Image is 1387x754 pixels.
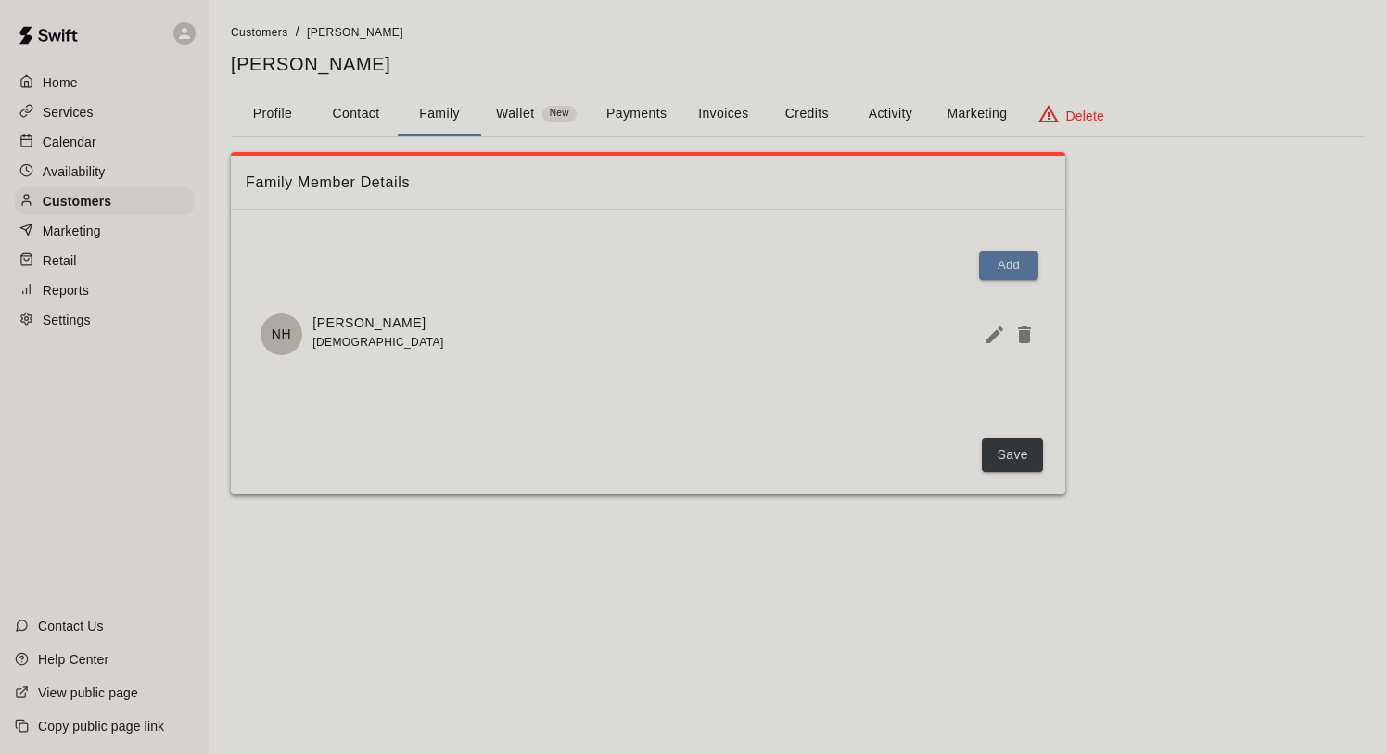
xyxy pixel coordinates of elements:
button: Payments [592,92,681,136]
button: Family [398,92,481,136]
nav: breadcrumb [231,22,1365,43]
div: basic tabs example [231,92,1365,136]
button: Marketing [932,92,1022,136]
a: Marketing [15,217,194,245]
a: Availability [15,158,194,185]
button: Profile [231,92,314,136]
li: / [296,22,299,42]
p: Delete [1066,107,1104,125]
button: Delete [1006,316,1036,353]
a: Retail [15,247,194,275]
p: Reports [43,281,89,300]
p: Help Center [38,650,108,669]
p: Availability [43,162,106,181]
button: Save [982,438,1043,472]
a: Customers [15,187,194,215]
p: Copy public page link [38,717,164,735]
span: Customers [231,26,288,39]
p: Home [43,73,78,92]
button: Edit Member [976,316,1006,353]
a: Home [15,69,194,96]
p: Retail [43,251,77,270]
a: Services [15,98,194,126]
a: Customers [231,24,288,39]
p: Marketing [43,222,101,240]
p: View public page [38,684,138,702]
button: Invoices [681,92,765,136]
span: [PERSON_NAME] [307,26,403,39]
button: Contact [314,92,398,136]
span: [DEMOGRAPHIC_DATA] [312,336,443,349]
button: Add [979,251,1038,280]
h5: [PERSON_NAME] [231,52,1365,77]
span: New [542,108,577,120]
p: Settings [43,311,91,329]
p: Customers [43,192,111,211]
p: Wallet [496,104,535,123]
a: Reports [15,276,194,304]
div: Noah Hill [261,313,302,355]
p: [PERSON_NAME] [312,313,443,333]
p: Calendar [43,133,96,151]
p: NH [272,325,291,344]
p: Contact Us [38,617,104,635]
a: Settings [15,306,194,334]
button: Credits [765,92,848,136]
span: Family Member Details [246,171,1050,195]
p: Services [43,103,94,121]
button: Activity [848,92,932,136]
a: Calendar [15,128,194,156]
